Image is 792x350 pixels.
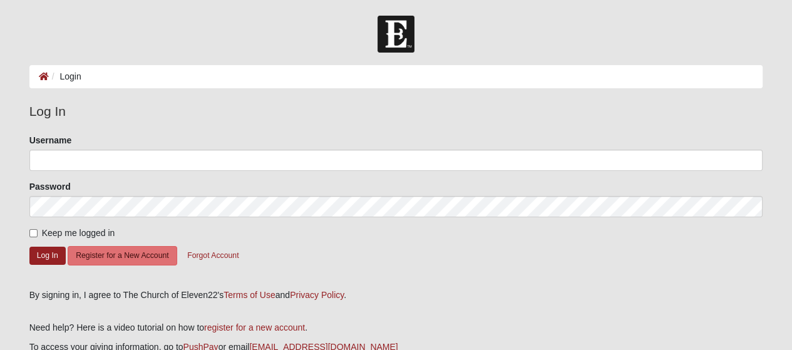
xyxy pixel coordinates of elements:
[290,290,344,300] a: Privacy Policy
[378,16,414,53] img: Church of Eleven22 Logo
[29,321,763,334] p: Need help? Here is a video tutorial on how to .
[29,180,71,193] label: Password
[49,70,81,83] li: Login
[29,229,38,237] input: Keep me logged in
[68,246,177,265] button: Register for a New Account
[224,290,275,300] a: Terms of Use
[204,322,305,332] a: register for a new account
[29,247,66,265] button: Log In
[29,289,763,302] div: By signing in, I agree to The Church of Eleven22's and .
[42,228,115,238] span: Keep me logged in
[29,101,763,121] legend: Log In
[29,134,72,147] label: Username
[179,246,247,265] button: Forgot Account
